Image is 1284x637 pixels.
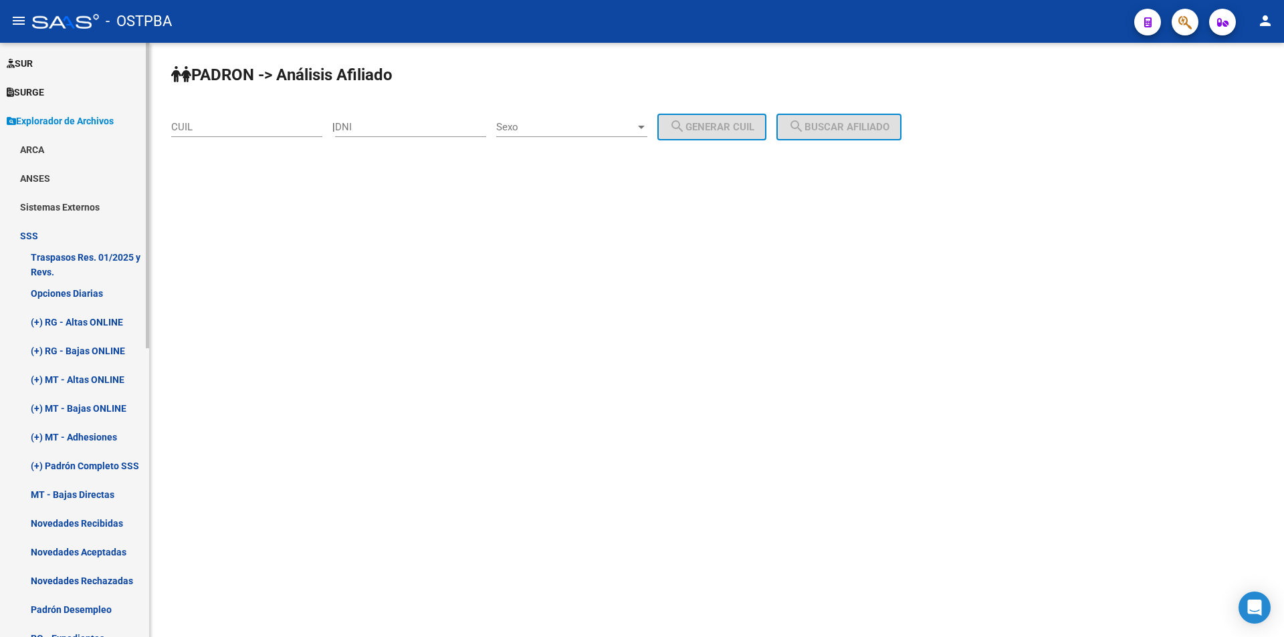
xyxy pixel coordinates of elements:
[7,85,44,100] span: SURGE
[332,121,776,133] div: |
[776,114,901,140] button: Buscar afiliado
[669,118,685,134] mat-icon: search
[1239,592,1271,624] div: Open Intercom Messenger
[7,56,33,71] span: SUR
[657,114,766,140] button: Generar CUIL
[7,114,114,128] span: Explorador de Archivos
[1257,13,1273,29] mat-icon: person
[669,121,754,133] span: Generar CUIL
[11,13,27,29] mat-icon: menu
[788,121,889,133] span: Buscar afiliado
[171,66,393,84] strong: PADRON -> Análisis Afiliado
[106,7,172,36] span: - OSTPBA
[496,121,635,133] span: Sexo
[788,118,805,134] mat-icon: search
